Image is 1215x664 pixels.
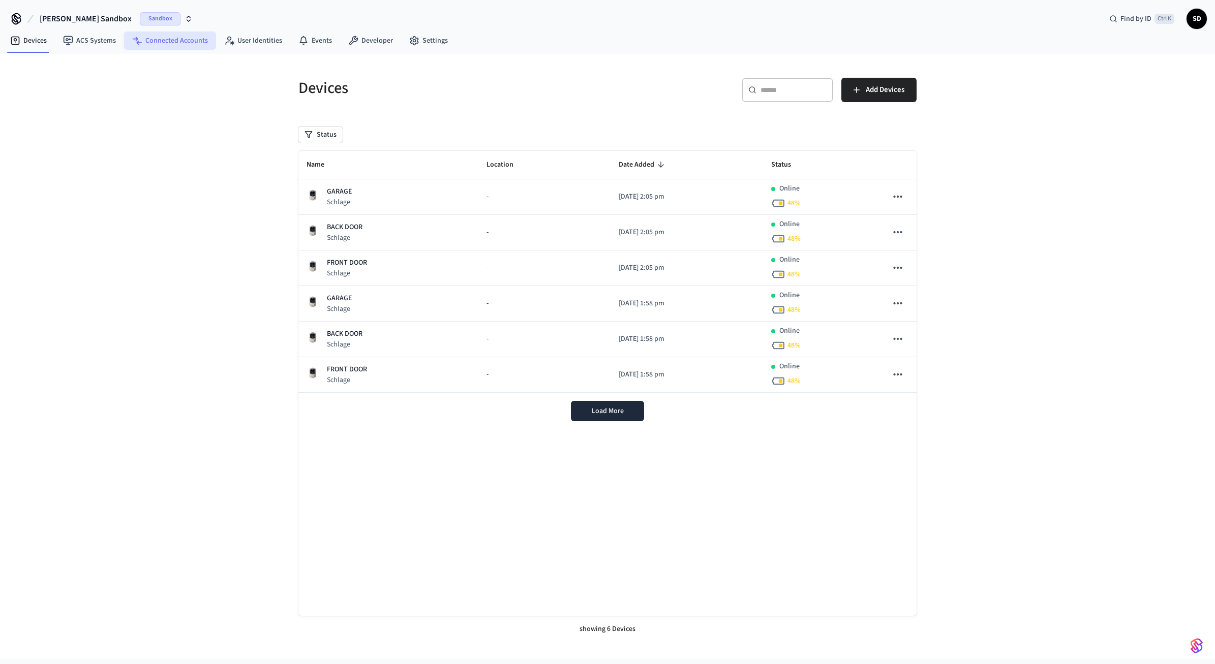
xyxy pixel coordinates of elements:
button: Status [298,127,343,143]
p: [DATE] 2:05 pm [619,192,755,202]
p: [DATE] 1:58 pm [619,298,755,309]
a: User Identities [216,31,290,50]
span: - [487,298,489,309]
span: Add Devices [866,83,904,97]
a: Events [290,31,340,50]
img: Schlage Sense Smart Deadbolt with Camelot Trim, Front [307,260,319,272]
span: Name [307,157,338,173]
a: Connected Accounts [124,31,216,50]
table: sticky table [298,151,917,393]
img: Schlage Sense Smart Deadbolt with Camelot Trim, Front [307,367,319,379]
span: Find by ID [1120,14,1151,24]
button: SD [1187,9,1207,29]
p: Schlage [327,375,367,385]
span: 48 % [787,198,801,208]
p: Online [779,290,800,301]
button: Load More [571,401,644,421]
p: Online [779,361,800,372]
span: - [487,369,489,380]
span: - [487,227,489,238]
p: Online [779,255,800,265]
p: [DATE] 1:58 pm [619,369,755,380]
img: Schlage Sense Smart Deadbolt with Camelot Trim, Front [307,331,319,343]
p: GARAGE [327,186,352,197]
span: - [487,334,489,344]
div: Find by IDCtrl K [1101,10,1182,28]
p: Schlage [327,304,352,314]
h5: Devices [298,78,601,99]
span: Sandbox [140,12,180,25]
p: [DATE] 2:05 pm [619,227,755,238]
a: Settings [401,31,456,50]
p: BACK DOOR [327,222,362,233]
p: Schlage [327,339,362,350]
span: SD [1188,10,1206,28]
span: 48 % [787,305,801,315]
a: ACS Systems [55,31,124,50]
span: 48 % [787,376,801,386]
span: - [487,263,489,273]
span: - [487,192,489,202]
p: [DATE] 2:05 pm [619,263,755,273]
img: SeamLogoGradient.69752ec5.svg [1191,638,1203,654]
span: Status [771,157,804,173]
span: 48 % [787,234,801,244]
img: Schlage Sense Smart Deadbolt with Camelot Trim, Front [307,225,319,237]
p: Schlage [327,197,352,207]
p: GARAGE [327,293,352,304]
button: Add Devices [841,78,917,102]
div: showing 6 Devices [298,616,917,643]
p: FRONT DOOR [327,258,367,268]
span: Ctrl K [1155,14,1174,24]
p: Schlage [327,268,367,278]
p: FRONT DOOR [327,364,367,375]
img: Schlage Sense Smart Deadbolt with Camelot Trim, Front [307,189,319,201]
a: Developer [340,31,401,50]
p: Online [779,219,800,230]
img: Schlage Sense Smart Deadbolt with Camelot Trim, Front [307,296,319,308]
span: 48 % [787,269,801,279]
span: 48 % [787,340,801,351]
span: Date Added [619,157,667,173]
p: BACK DOOR [327,329,362,339]
p: [DATE] 1:58 pm [619,334,755,344]
a: Devices [2,31,55,50]
span: Location [487,157,527,173]
p: Schlage [327,233,362,243]
span: [PERSON_NAME] Sandbox [40,13,132,25]
span: Load More [592,406,624,416]
p: Online [779,326,800,336]
p: Online [779,183,800,194]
